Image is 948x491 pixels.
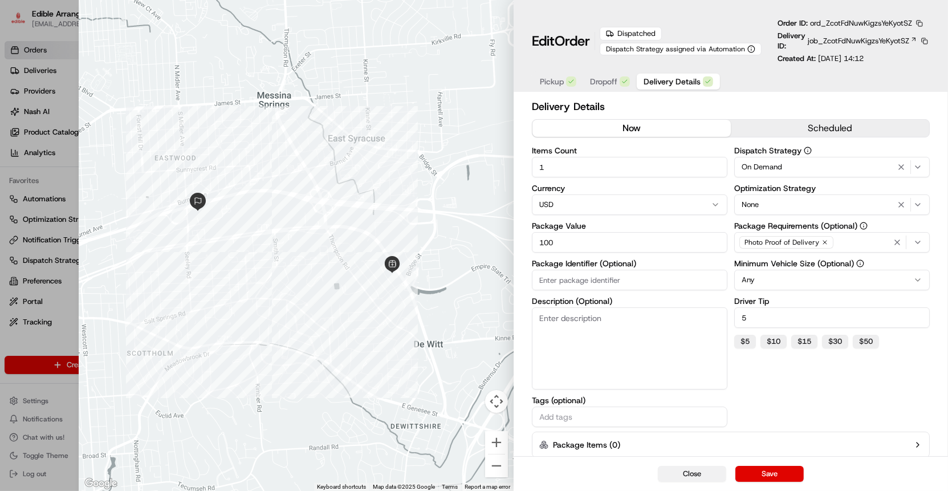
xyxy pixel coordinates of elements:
div: Delivery ID: [778,31,930,51]
button: $30 [822,335,848,348]
span: job_ZcotFdNuwKigzsYeKyotSZ [808,36,909,46]
label: Items Count [532,147,727,155]
button: Save [735,466,804,482]
img: 1736555255976-a54dd68f-1ca7-489b-9aae-adbdc363a1c4 [11,108,32,129]
div: 💻 [96,166,105,175]
label: Tags (optional) [532,396,727,404]
p: Order ID: [778,18,912,29]
button: On Demand [734,157,930,177]
button: Package Items (0) [532,432,930,458]
span: ord_ZcotFdNuwKigzsYeKyotSZ [810,18,912,28]
div: We're available if you need us! [39,120,144,129]
button: $10 [760,335,787,348]
button: Dispatch Strategy assigned via Automation [600,43,762,55]
button: None [734,194,930,215]
input: Enter package value [532,232,727,253]
label: Package Requirements (Optional) [734,222,930,230]
img: Nash [11,11,34,34]
label: Package Identifier (Optional) [532,259,727,267]
label: Description (Optional) [532,297,727,305]
button: $15 [791,335,817,348]
p: Created At: [778,54,864,64]
button: Photo Proof of Delivery [734,232,930,253]
input: Enter items count [532,157,727,177]
input: Clear [30,73,188,85]
div: Dispatched [600,27,662,40]
button: Package Requirements (Optional) [860,222,868,230]
a: job_ZcotFdNuwKigzsYeKyotSZ [808,36,917,46]
button: Keyboard shortcuts [317,483,366,491]
div: Start new chat [39,108,187,120]
a: Terms (opens in new tab) [442,484,458,490]
button: Minimum Vehicle Size (Optional) [856,259,864,267]
a: Powered byPylon [80,192,138,201]
button: Map camera controls [485,390,508,413]
label: Package Items ( 0 ) [553,439,620,451]
h2: Delivery Details [532,99,930,115]
label: Currency [532,184,727,192]
span: Photo Proof of Delivery [744,238,819,247]
a: 💻API Documentation [92,160,188,181]
button: Start new chat [194,112,207,125]
label: Driver Tip [734,297,930,305]
a: 📗Knowledge Base [7,160,92,181]
label: Dispatch Strategy [734,147,930,155]
button: $50 [853,335,879,348]
input: Add tags [537,410,722,424]
span: On Demand [742,162,782,172]
button: $5 [734,335,756,348]
img: Google [82,476,120,491]
span: Dispatch Strategy assigned via Automation [606,44,745,54]
span: Knowledge Base [23,165,87,176]
h1: Edit [532,32,590,50]
span: Dropoff [590,76,617,87]
label: Package Value [532,222,727,230]
button: Zoom out [485,455,508,477]
button: scheduled [731,120,929,137]
label: Optimization Strategy [734,184,930,192]
span: Pylon [113,193,138,201]
a: Report a map error [465,484,510,490]
button: now [532,120,731,137]
span: None [742,200,759,210]
input: Enter package identifier [532,270,727,290]
span: Map data ©2025 Google [373,484,435,490]
div: 📗 [11,166,21,175]
span: Delivery Details [644,76,701,87]
button: Zoom in [485,431,508,454]
button: Dispatch Strategy [804,147,812,155]
label: Minimum Vehicle Size (Optional) [734,259,930,267]
span: [DATE] 14:12 [818,54,864,63]
button: Close [658,466,726,482]
input: Enter driver tip [734,307,930,328]
span: Pickup [540,76,564,87]
p: Welcome 👋 [11,45,207,63]
a: Open this area in Google Maps (opens a new window) [82,476,120,491]
span: Order [555,32,590,50]
span: API Documentation [108,165,183,176]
